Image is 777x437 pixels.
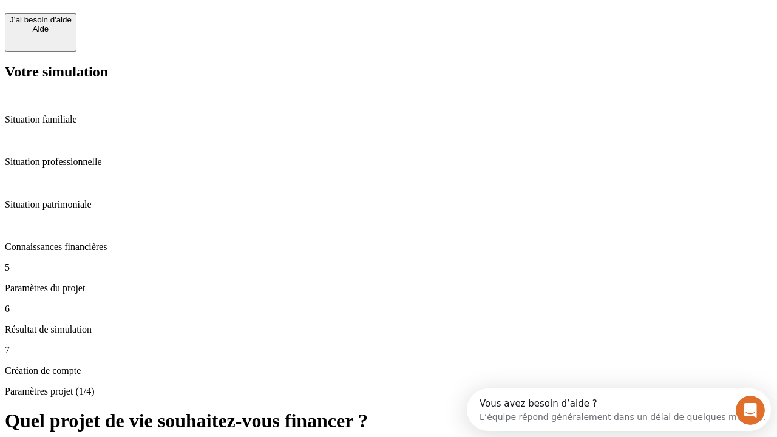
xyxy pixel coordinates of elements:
[467,388,771,431] iframe: Intercom live chat discovery launcher
[5,13,76,52] button: J’ai besoin d'aideAide
[5,345,772,356] p: 7
[5,242,772,252] p: Connaissances financières
[10,15,72,24] div: J’ai besoin d'aide
[5,365,772,376] p: Création de compte
[5,199,772,210] p: Situation patrimoniale
[5,262,772,273] p: 5
[5,157,772,168] p: Situation professionnelle
[5,386,772,397] p: Paramètres projet (1/4)
[5,324,772,335] p: Résultat de simulation
[5,114,772,125] p: Situation familiale
[736,396,765,425] iframe: Intercom live chat
[5,64,772,80] h2: Votre simulation
[5,5,334,38] div: Ouvrir le Messenger Intercom
[13,10,299,20] div: Vous avez besoin d’aide ?
[5,410,772,432] h1: Quel projet de vie souhaitez-vous financer ?
[10,24,72,33] div: Aide
[5,303,772,314] p: 6
[5,283,772,294] p: Paramètres du projet
[13,20,299,33] div: L’équipe répond généralement dans un délai de quelques minutes.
